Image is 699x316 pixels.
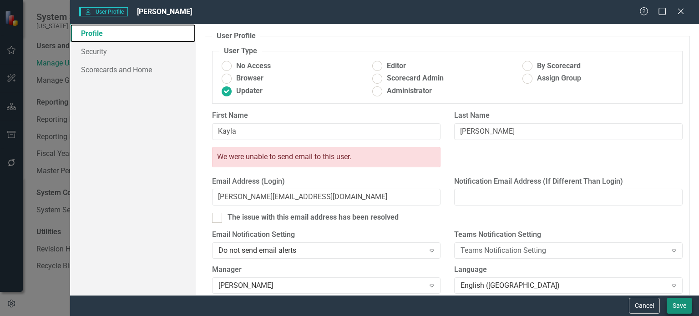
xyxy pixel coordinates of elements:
label: Teams Notification Setting [454,230,683,240]
div: English ([GEOGRAPHIC_DATA]) [461,280,666,291]
span: Assign Group [537,73,581,84]
legend: User Profile [212,31,260,41]
div: Do not send email alerts [218,246,424,256]
a: Profile [70,24,196,42]
span: [PERSON_NAME] [137,7,192,16]
label: Manager [212,265,441,275]
button: Save [667,298,692,314]
span: Administrator [387,86,432,96]
div: [PERSON_NAME] [218,280,424,291]
label: Notification Email Address (If Different Than Login) [454,176,683,187]
label: First Name [212,110,441,121]
label: Email Address (Login) [212,176,441,187]
a: Scorecards and Home [70,60,196,79]
span: User Profile [79,7,128,16]
legend: User Type [219,46,262,56]
a: Security [70,42,196,60]
span: Scorecard Admin [387,73,444,84]
span: No Access [236,61,271,71]
span: By Scorecard [537,61,581,71]
div: Teams Notification Setting [461,246,666,256]
span: Updater [236,86,263,96]
span: Browser [236,73,263,84]
div: We were unable to send email to this user. [212,147,441,167]
div: The issue with this email address has been resolved [228,212,399,223]
span: Editor [387,61,406,71]
button: Cancel [629,298,660,314]
label: Last Name [454,110,683,121]
label: Email Notification Setting [212,230,441,240]
label: Language [454,265,683,275]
